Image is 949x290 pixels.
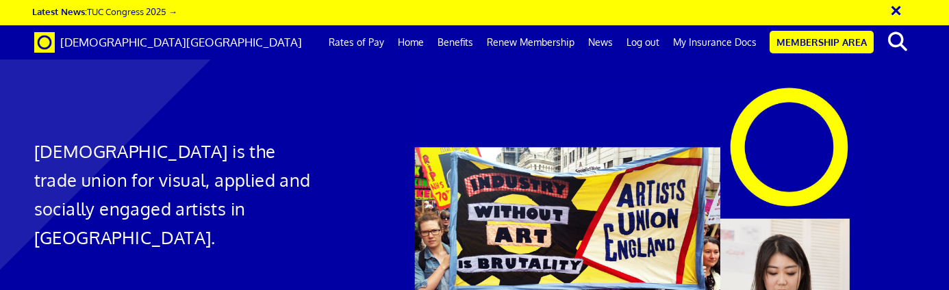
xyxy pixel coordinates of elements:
a: Rates of Pay [322,25,391,60]
a: News [581,25,620,60]
a: Latest News:TUC Congress 2025 → [32,5,177,17]
a: Renew Membership [480,25,581,60]
button: search [876,27,918,56]
a: My Insurance Docs [666,25,763,60]
span: [DEMOGRAPHIC_DATA][GEOGRAPHIC_DATA] [60,35,302,49]
strong: Latest News: [32,5,87,17]
h1: [DEMOGRAPHIC_DATA] is the trade union for visual, applied and socially engaged artists in [GEOGRA... [34,137,314,252]
a: Home [391,25,431,60]
a: Membership Area [770,31,874,53]
a: Benefits [431,25,480,60]
a: Brand [DEMOGRAPHIC_DATA][GEOGRAPHIC_DATA] [24,25,312,60]
a: Log out [620,25,666,60]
